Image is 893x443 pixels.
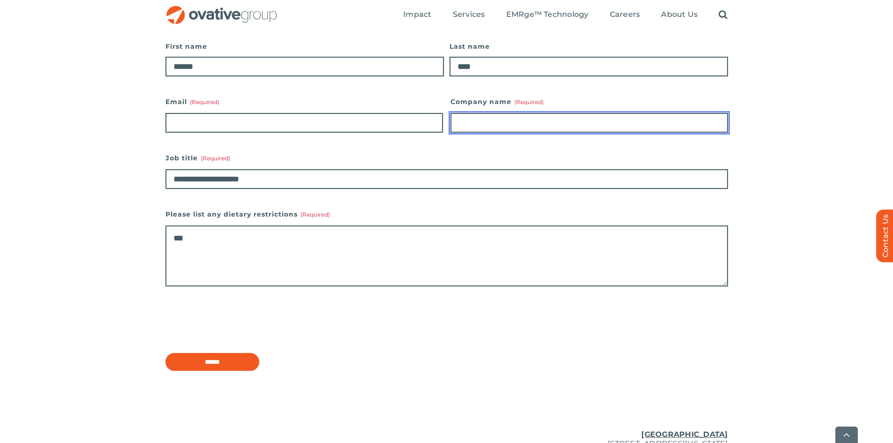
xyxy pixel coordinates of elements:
[201,155,230,162] span: (Required)
[450,95,728,108] label: Company name
[610,10,640,19] span: Careers
[641,430,728,439] u: [GEOGRAPHIC_DATA]
[165,95,443,108] label: Email
[165,5,278,14] a: OG_Full_horizontal_RGB
[403,10,431,20] a: Impact
[661,10,698,20] a: About Us
[453,10,485,19] span: Services
[719,10,728,20] a: Search
[506,10,589,19] span: EMRge™ Technology
[610,10,640,20] a: Careers
[165,305,308,342] iframe: reCAPTCHA
[506,10,589,20] a: EMRge™ Technology
[165,40,444,53] label: First name
[165,151,728,165] label: Job title
[165,208,728,221] label: Please list any dietary restrictions
[190,98,219,105] span: (Required)
[661,10,698,19] span: About Us
[403,10,431,19] span: Impact
[514,98,544,105] span: (Required)
[453,10,485,20] a: Services
[450,40,728,53] label: Last name
[300,211,330,218] span: (Required)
